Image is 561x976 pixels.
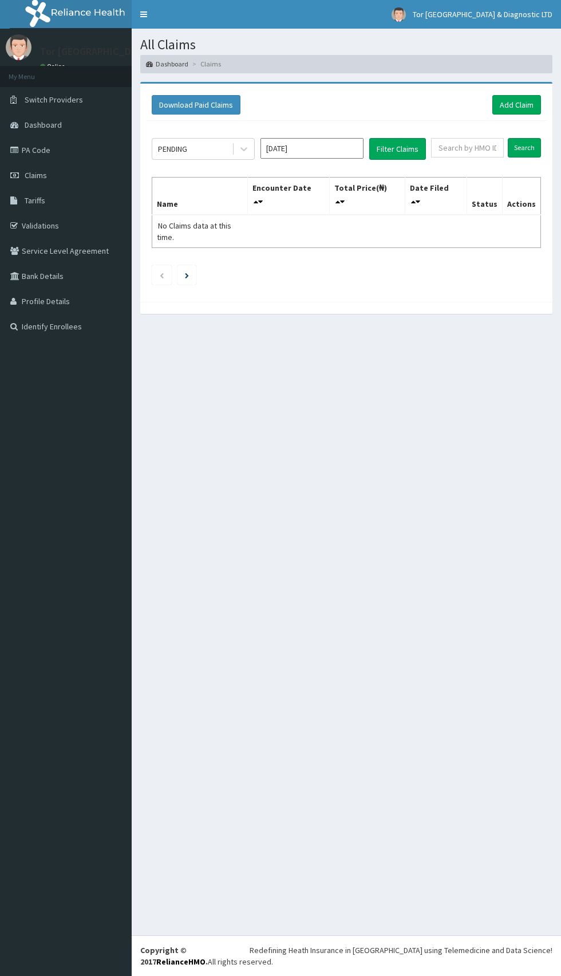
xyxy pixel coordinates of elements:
div: PENDING [158,143,187,155]
span: No Claims data at this time. [157,221,231,242]
span: Tor [GEOGRAPHIC_DATA] & Diagnostic LTD [413,9,552,19]
span: Switch Providers [25,95,83,105]
img: User Image [6,34,31,60]
th: Status [467,177,502,215]
footer: All rights reserved. [132,935,561,976]
a: RelianceHMO [156,957,206,967]
th: Encounter Date [247,177,329,215]
div: Redefining Heath Insurance in [GEOGRAPHIC_DATA] using Telemedicine and Data Science! [250,944,552,956]
th: Actions [502,177,540,215]
input: Search [508,138,541,158]
h1: All Claims [140,37,552,52]
th: Date Filed [405,177,467,215]
span: Dashboard [25,120,62,130]
button: Filter Claims [369,138,426,160]
button: Download Paid Claims [152,95,240,115]
img: User Image [392,7,406,22]
input: Search by HMO ID [431,138,504,158]
th: Total Price(₦) [329,177,405,215]
a: Online [40,62,68,70]
li: Claims [189,59,221,69]
a: Previous page [159,270,164,280]
a: Add Claim [492,95,541,115]
input: Select Month and Year [260,138,364,159]
span: Tariffs [25,195,45,206]
span: Claims [25,170,47,180]
strong: Copyright © 2017 . [140,945,208,967]
a: Next page [185,270,189,280]
p: Tor [GEOGRAPHIC_DATA] & Diagnostic LTD [40,46,230,57]
th: Name [152,177,248,215]
a: Dashboard [146,59,188,69]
